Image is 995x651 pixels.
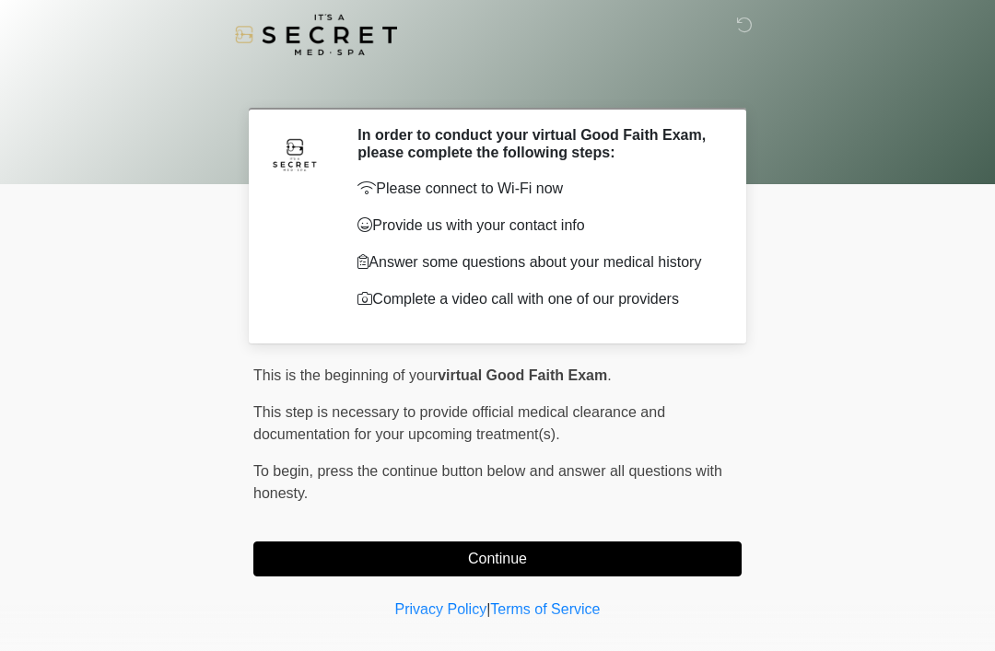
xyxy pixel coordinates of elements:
[438,367,607,383] strong: virtual Good Faith Exam
[357,288,714,310] p: Complete a video call with one of our providers
[357,215,714,237] p: Provide us with your contact info
[253,463,317,479] span: To begin,
[235,14,397,55] img: It's A Secret Med Spa Logo
[253,463,722,501] span: press the continue button below and answer all questions with honesty.
[357,178,714,200] p: Please connect to Wi-Fi now
[253,541,742,576] button: Continue
[253,367,438,383] span: This is the beginning of your
[253,404,665,442] span: This step is necessary to provide official medical clearance and documentation for your upcoming ...
[607,367,611,383] span: .
[240,66,755,100] h1: ‎ ‎
[490,601,600,617] a: Terms of Service
[267,126,322,181] img: Agent Avatar
[357,126,714,161] h2: In order to conduct your virtual Good Faith Exam, please complete the following steps:
[357,251,714,273] p: Answer some questions about your medical history
[486,601,490,617] a: |
[395,601,487,617] a: Privacy Policy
